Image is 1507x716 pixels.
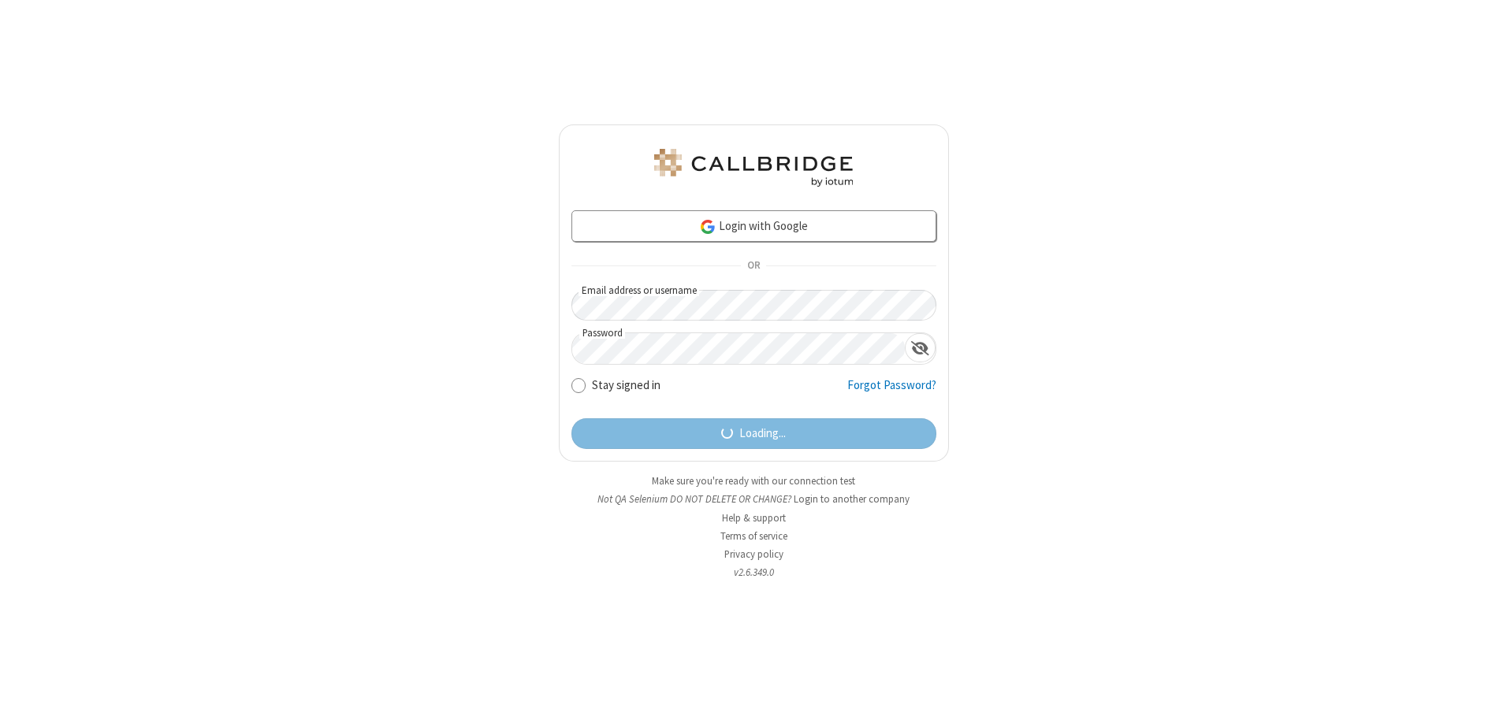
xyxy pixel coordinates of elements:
a: Terms of service [720,529,787,543]
li: v2.6.349.0 [559,565,949,580]
img: google-icon.png [699,218,716,236]
span: OR [741,255,766,277]
a: Privacy policy [724,547,783,561]
a: Help & support [722,511,786,525]
input: Password [572,333,905,364]
span: Loading... [739,425,786,443]
button: Loading... [571,418,936,450]
a: Login with Google [571,210,936,242]
a: Forgot Password? [847,377,936,406]
img: QA Selenium DO NOT DELETE OR CHANGE [651,149,856,187]
li: Not QA Selenium DO NOT DELETE OR CHANGE? [559,492,949,506]
div: Show password [905,333,936,362]
label: Stay signed in [592,377,660,395]
button: Login to another company [794,492,910,506]
a: Make sure you're ready with our connection test [652,474,855,488]
input: Email address or username [571,290,936,321]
